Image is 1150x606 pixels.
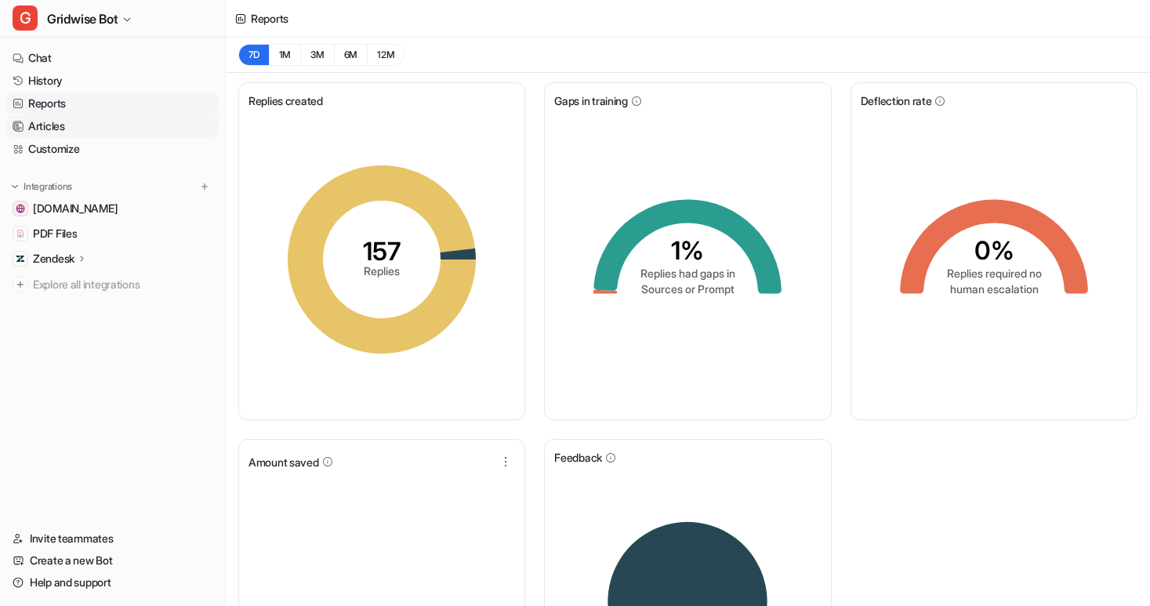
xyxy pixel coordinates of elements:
span: G [13,5,38,31]
a: PDF FilesPDF Files [6,223,219,245]
img: menu_add.svg [199,181,210,192]
span: Replies created [249,93,323,109]
button: 1M [269,44,301,66]
p: Integrations [24,180,72,193]
span: Deflection rate [861,93,932,109]
a: gridwise.io[DOMAIN_NAME] [6,198,219,220]
img: explore all integrations [13,277,28,292]
img: PDF Files [16,229,25,238]
button: 3M [300,44,334,66]
span: Gaps in training [554,93,628,109]
a: Help and support [6,572,219,593]
span: PDF Files [33,226,77,241]
a: History [6,70,219,92]
span: Feedback [554,449,602,466]
a: Articles [6,115,219,137]
tspan: Replies required no [946,267,1041,280]
tspan: Sources or Prompt [641,282,735,296]
tspan: Replies [364,264,400,278]
p: Zendesk [33,251,74,267]
a: Reports [6,93,219,114]
a: Customize [6,138,219,160]
button: Integrations [6,179,77,194]
tspan: human escalation [949,282,1038,296]
tspan: Replies had gaps in [640,267,735,280]
span: Explore all integrations [33,272,212,297]
span: Gridwise Bot [47,8,118,30]
tspan: 0% [974,235,1014,266]
button: 6M [334,44,368,66]
div: Reports [251,10,288,27]
a: Explore all integrations [6,274,219,296]
span: Amount saved [249,454,319,470]
a: Chat [6,47,219,69]
img: expand menu [9,181,20,192]
img: gridwise.io [16,204,25,213]
img: Zendesk [16,254,25,263]
button: 12M [367,44,404,66]
span: [DOMAIN_NAME] [33,201,118,216]
tspan: 157 [363,236,401,267]
button: 7D [238,44,269,66]
tspan: 1% [671,235,704,266]
a: Create a new Bot [6,550,219,572]
a: Invite teammates [6,528,219,550]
